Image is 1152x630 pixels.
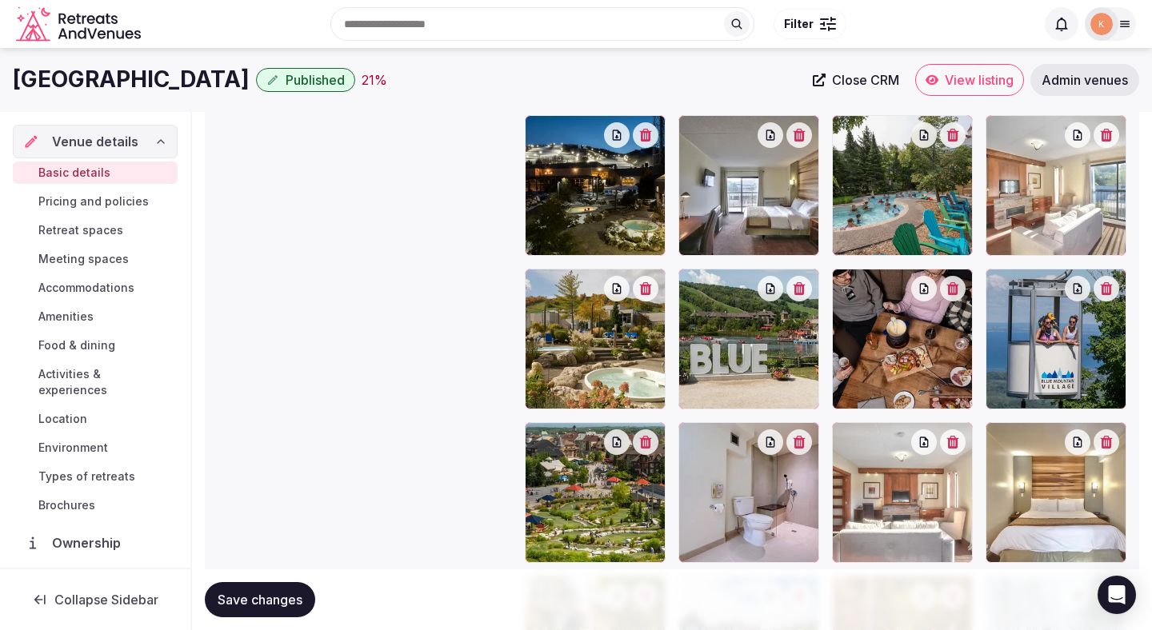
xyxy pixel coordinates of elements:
[362,70,387,90] button: 21%
[525,422,666,563] div: 286083127.jpg
[986,115,1126,256] div: 315929109.jpg
[774,9,846,39] button: Filter
[1098,576,1136,614] div: Open Intercom Messenger
[832,72,899,88] span: Close CRM
[678,422,819,563] div: 315928602.jpg
[13,190,178,213] a: Pricing and policies
[13,248,178,270] a: Meeting spaces
[915,64,1024,96] a: View listing
[525,115,666,256] div: 286083202.jpg
[38,497,95,513] span: Brochures
[13,161,178,184] a: Basic details
[256,68,355,92] button: Published
[38,251,129,267] span: Meeting spaces
[54,592,158,608] span: Collapse Sidebar
[38,337,115,353] span: Food & dining
[13,494,178,516] a: Brochures
[1090,13,1113,35] img: katsabado
[218,592,302,608] span: Save changes
[832,269,973,409] div: 581391320.jpg
[38,193,149,209] span: Pricing and policies
[38,165,110,181] span: Basic details
[38,440,108,456] span: Environment
[13,277,178,299] a: Accommodations
[803,64,909,96] a: Close CRM
[52,132,138,151] span: Venue details
[13,526,178,560] a: Ownership
[13,305,178,328] a: Amenities
[13,582,178,617] button: Collapse Sidebar
[678,269,819,409] div: 286083083.jpg
[38,222,123,238] span: Retreat spaces
[832,422,973,563] div: 315929112.jpg
[13,64,250,95] h1: [GEOGRAPHIC_DATA]
[945,72,1014,88] span: View listing
[205,582,315,617] button: Save changes
[38,411,87,427] span: Location
[13,465,178,488] a: Types of retreats
[286,72,345,88] span: Published
[986,422,1126,563] div: 315929367.jpg
[16,6,144,42] svg: Retreats and Venues company logo
[525,269,666,409] div: 286083220.jpg
[1042,72,1128,88] span: Admin venues
[16,6,144,42] a: Visit the homepage
[678,115,819,256] div: 315928582.jpg
[38,280,134,296] span: Accommodations
[13,408,178,430] a: Location
[986,269,1126,409] div: 286083171.jpg
[832,115,973,256] div: 544990333.jpg
[38,309,94,325] span: Amenities
[13,334,178,357] a: Food & dining
[362,70,387,90] div: 21 %
[784,16,814,32] span: Filter
[38,366,171,398] span: Activities & experiences
[13,363,178,401] a: Activities & experiences
[52,533,127,552] span: Ownership
[13,219,178,241] a: Retreat spaces
[13,437,178,459] a: Environment
[1030,64,1139,96] a: Admin venues
[38,469,135,484] span: Types of retreats
[13,566,178,600] a: Administration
